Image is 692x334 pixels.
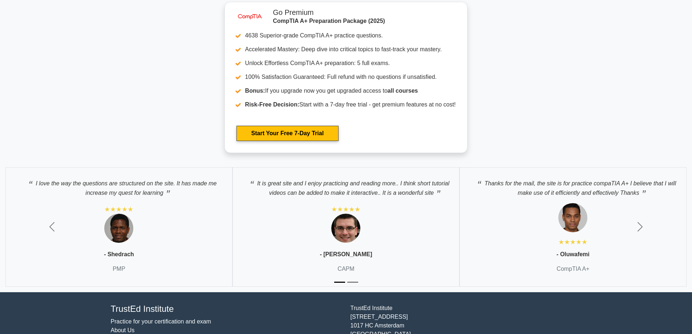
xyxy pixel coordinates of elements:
img: Testimonial 1 [104,214,133,243]
p: Thanks for the mail, the site is for practice compaTIA A+ I believe that I will make use of it ef... [467,175,679,198]
button: Slide 2 [347,278,358,286]
p: I love the way the questions are structured on the site. It has made me increase my quest for lea... [13,175,225,198]
a: About Us [111,327,135,333]
p: - Shedrach [104,250,134,259]
div: ★★★★★ [558,238,587,246]
p: PMP [113,265,125,273]
h4: TrustEd Institute [111,304,342,314]
div: ★★★★★ [104,205,133,214]
img: Testimonial 1 [331,214,360,243]
div: ★★★★★ [331,205,360,214]
a: Start Your Free 7-Day Trial [236,126,339,141]
p: - [PERSON_NAME] [320,250,372,259]
p: It is great site and I enjoy practicing and reading more.. I think short tutorial videos can be a... [240,175,452,198]
p: - Oluwafemi [557,250,590,259]
a: Practice for your certification and exam [111,318,211,325]
img: Testimonial 1 [558,203,587,232]
button: Slide 1 [334,278,345,286]
p: CAPM [337,265,354,273]
p: CompTIA A+ [557,265,589,273]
